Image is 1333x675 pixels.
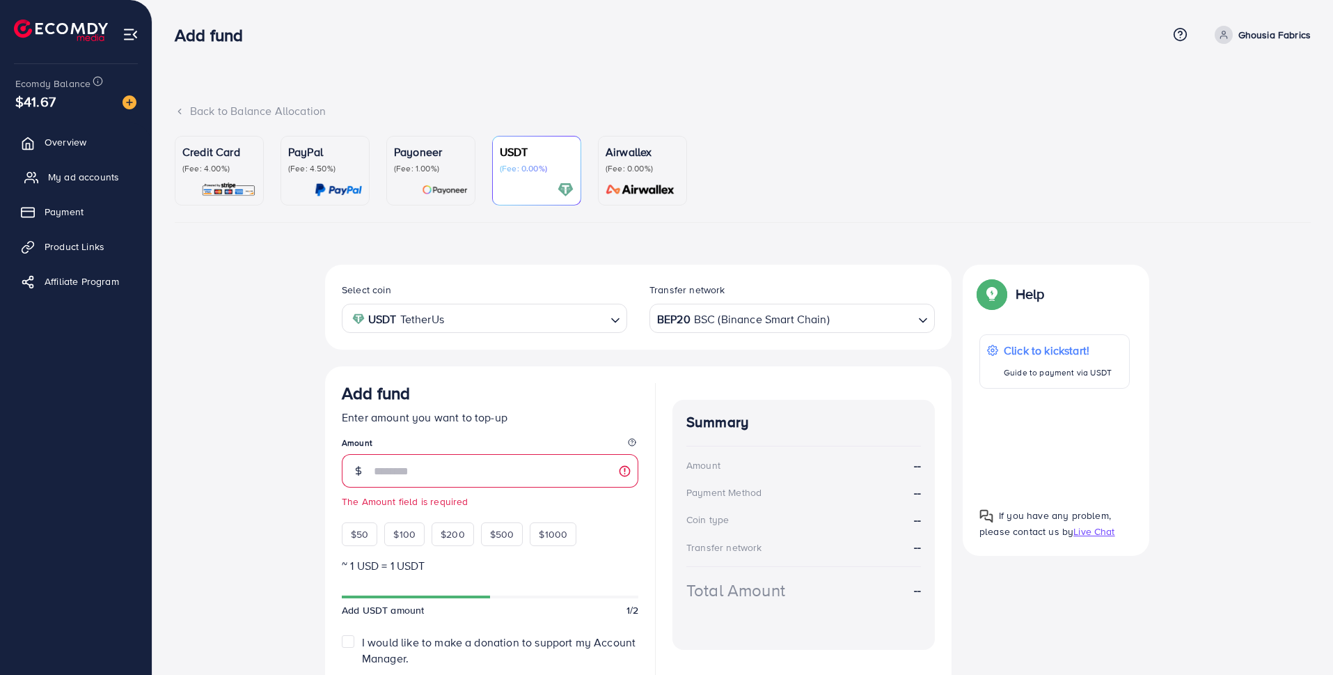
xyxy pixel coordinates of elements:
img: logo [14,20,108,41]
p: Help [1016,286,1045,302]
span: $50 [351,527,368,541]
span: Payment [45,205,84,219]
div: Total Amount [686,578,785,603]
p: Credit Card [182,143,256,160]
span: TetherUs [400,309,444,329]
strong: -- [914,458,921,474]
p: Click to kickstart! [1004,342,1112,359]
span: $200 [441,527,465,541]
p: USDT [500,143,574,160]
div: Transfer network [686,541,762,554]
div: Payment Method [686,486,762,499]
a: Payment [10,198,141,226]
img: card [201,182,256,198]
span: My ad accounts [48,170,119,184]
strong: -- [914,485,921,501]
strong: BEP20 [657,309,691,329]
a: Overview [10,128,141,156]
label: Transfer network [649,283,725,297]
span: Overview [45,135,86,149]
p: Ghousia Fabrics [1238,26,1311,43]
strong: -- [914,582,921,598]
label: Select coin [342,283,391,297]
p: ~ 1 USD = 1 USDT [342,557,638,574]
img: card [558,182,574,198]
p: (Fee: 4.00%) [182,163,256,174]
a: My ad accounts [10,163,141,191]
img: image [123,95,136,109]
p: (Fee: 4.50%) [288,163,362,174]
img: Popup guide [979,281,1004,307]
span: If you have any problem, please contact us by [979,509,1111,538]
span: BSC (Binance Smart Chain) [694,309,830,329]
img: coin [352,313,365,325]
span: I would like to make a donation to support my Account Manager. [362,635,636,666]
span: Product Links [45,240,104,254]
p: (Fee: 1.00%) [394,163,468,174]
span: Add USDT amount [342,603,424,617]
span: Affiliate Program [45,274,119,288]
a: Product Links [10,233,141,261]
span: 1/2 [626,603,638,617]
iframe: Chat [1274,612,1323,665]
a: Affiliate Program [10,267,141,295]
strong: USDT [368,309,397,329]
div: Back to Balance Allocation [175,103,1311,119]
span: Live Chat [1073,525,1114,538]
small: The Amount field is required [342,495,638,509]
p: (Fee: 0.00%) [500,163,574,174]
h4: Summary [686,414,921,431]
strong: -- [914,512,921,528]
span: $100 [393,527,416,541]
h3: Add fund [175,25,254,45]
img: Popup guide [979,509,993,523]
div: Search for option [342,304,627,332]
img: card [315,182,362,198]
p: Airwallex [606,143,679,160]
input: Search for option [831,308,913,329]
span: $1000 [539,527,567,541]
span: Ecomdy Balance [15,77,90,91]
a: Ghousia Fabrics [1209,26,1311,44]
p: Enter amount you want to top-up [342,409,638,426]
div: Amount [686,458,720,472]
input: Search for option [448,308,605,329]
span: $500 [490,527,514,541]
span: $41.67 [15,91,56,111]
p: PayPal [288,143,362,160]
p: Guide to payment via USDT [1004,364,1112,381]
p: (Fee: 0.00%) [606,163,679,174]
img: menu [123,26,139,42]
strong: -- [914,539,921,554]
p: Payoneer [394,143,468,160]
img: card [422,182,468,198]
legend: Amount [342,437,638,454]
img: card [601,182,679,198]
div: Coin type [686,513,729,527]
div: Search for option [649,304,935,332]
h3: Add fund [342,383,410,403]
